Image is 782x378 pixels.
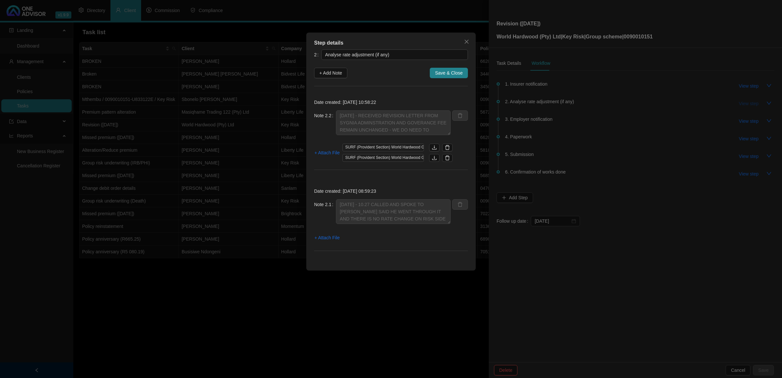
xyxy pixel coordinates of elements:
[319,69,342,77] span: + Add Note
[432,145,437,150] span: download
[464,39,469,44] span: close
[314,199,336,210] label: Note 2.1
[432,155,437,161] span: download
[430,68,468,78] button: Save & Close
[445,145,450,150] span: delete
[336,110,451,135] textarea: [DATE] - RECEIVED REVISION LETTER FROM SYGNIA ADMINSTRATION AND GOVERANCE FEE REMAIN UNCHANGED - ...
[314,99,468,106] p: Date created: [DATE] 10:58:22
[314,188,468,195] p: Date created: [DATE] 08:59:23
[435,69,463,77] span: Save & Close
[336,199,451,224] textarea: [DATE] - 10.27 CALLED AND SPOKE TO [PERSON_NAME] SAID HE WENT THROUGH IT AND THERE IS NO RATE CHA...
[314,39,468,47] div: Step details
[314,149,340,156] span: + Attach File
[314,49,321,60] label: 2
[461,36,472,47] button: Close
[314,147,340,158] button: + Attach File
[314,232,340,243] button: + Attach File
[342,144,424,151] span: SURF (Provident Section) World Hardwood Group of Companies_ Annual Revision_ [DATE].msg
[314,68,347,78] button: + Add Note
[445,155,450,161] span: delete
[342,154,424,162] span: SURF (Provident Section) World Hardwood Group - SURF Broker Revision Letter 2025.pdf
[314,234,340,241] span: + Attach File
[314,110,336,121] label: Note 2.2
